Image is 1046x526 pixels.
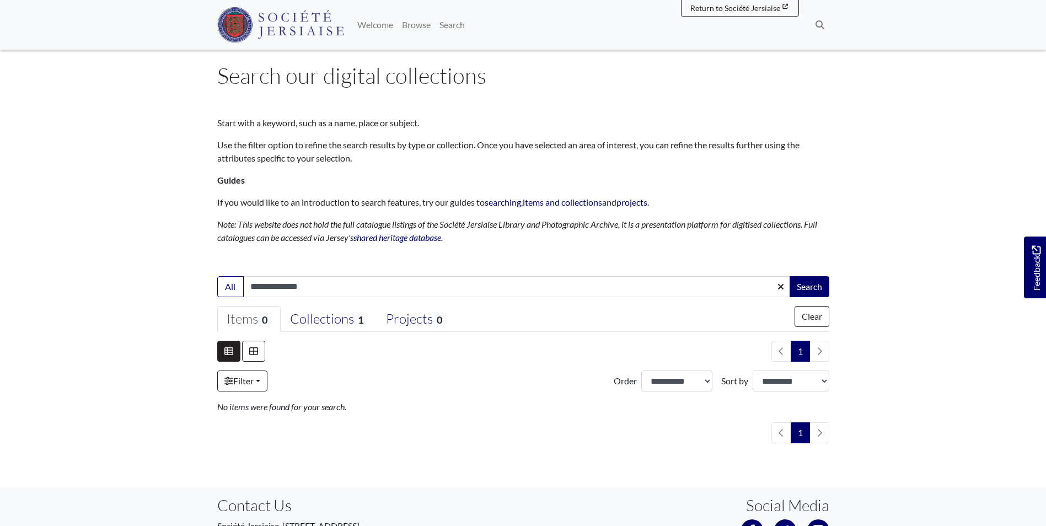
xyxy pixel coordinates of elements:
[795,306,829,327] button: Clear
[771,341,791,362] li: Previous page
[217,175,245,185] strong: Guides
[217,4,345,45] a: Société Jersiaise logo
[217,7,345,42] img: Société Jersiaise
[217,138,829,165] p: Use the filter option to refine the search results by type or collection. Once you have selected ...
[386,311,446,328] div: Projects
[217,196,829,209] p: If you would like to an introduction to search features, try our guides to , and .
[1029,246,1043,291] span: Feedback
[614,374,637,388] label: Order
[353,232,441,243] a: shared heritage database
[217,62,829,89] h1: Search our digital collections
[217,371,267,391] a: Filter
[243,276,791,297] input: Enter one or more search terms...
[790,276,829,297] button: Search
[433,312,446,327] span: 0
[746,496,829,515] h3: Social Media
[791,341,810,362] span: Goto page 1
[217,496,515,515] h3: Contact Us
[485,197,521,207] a: searching
[791,422,810,443] span: Goto page 1
[354,312,367,327] span: 1
[217,219,817,243] em: Note: This website does not hold the full catalogue listings of the Société Jersiaise Library and...
[217,116,829,130] p: Start with a keyword, such as a name, place or subject.
[1024,237,1046,298] a: Would you like to provide feedback?
[353,14,398,36] a: Welcome
[290,311,367,328] div: Collections
[217,276,244,297] button: All
[690,3,780,13] span: Return to Société Jersiaise
[217,401,346,412] em: No items were found for your search.
[227,311,271,328] div: Items
[258,312,271,327] span: 0
[398,14,435,36] a: Browse
[771,422,791,443] li: Previous page
[767,341,829,362] nav: pagination
[767,422,829,443] nav: pagination
[435,14,469,36] a: Search
[523,197,602,207] a: items and collections
[616,197,647,207] a: projects
[721,374,748,388] label: Sort by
